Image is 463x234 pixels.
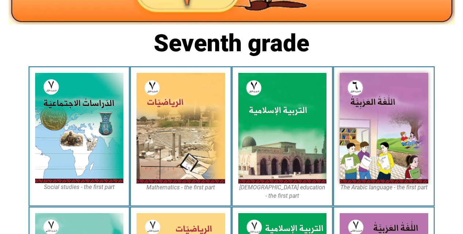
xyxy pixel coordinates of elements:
img: Arabic7A-Cover [340,73,428,183]
font: Social studies - the first part [44,183,115,190]
img: Islamic7A-Cover [238,73,327,183]
font: [DEMOGRAPHIC_DATA] education - the first part [239,184,325,199]
img: Math7A-Cover [137,73,225,183]
font: The Arabic language - the first part [340,184,427,191]
font: Mathematics - the first part [146,184,215,191]
font: Seventh grade [154,29,309,57]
